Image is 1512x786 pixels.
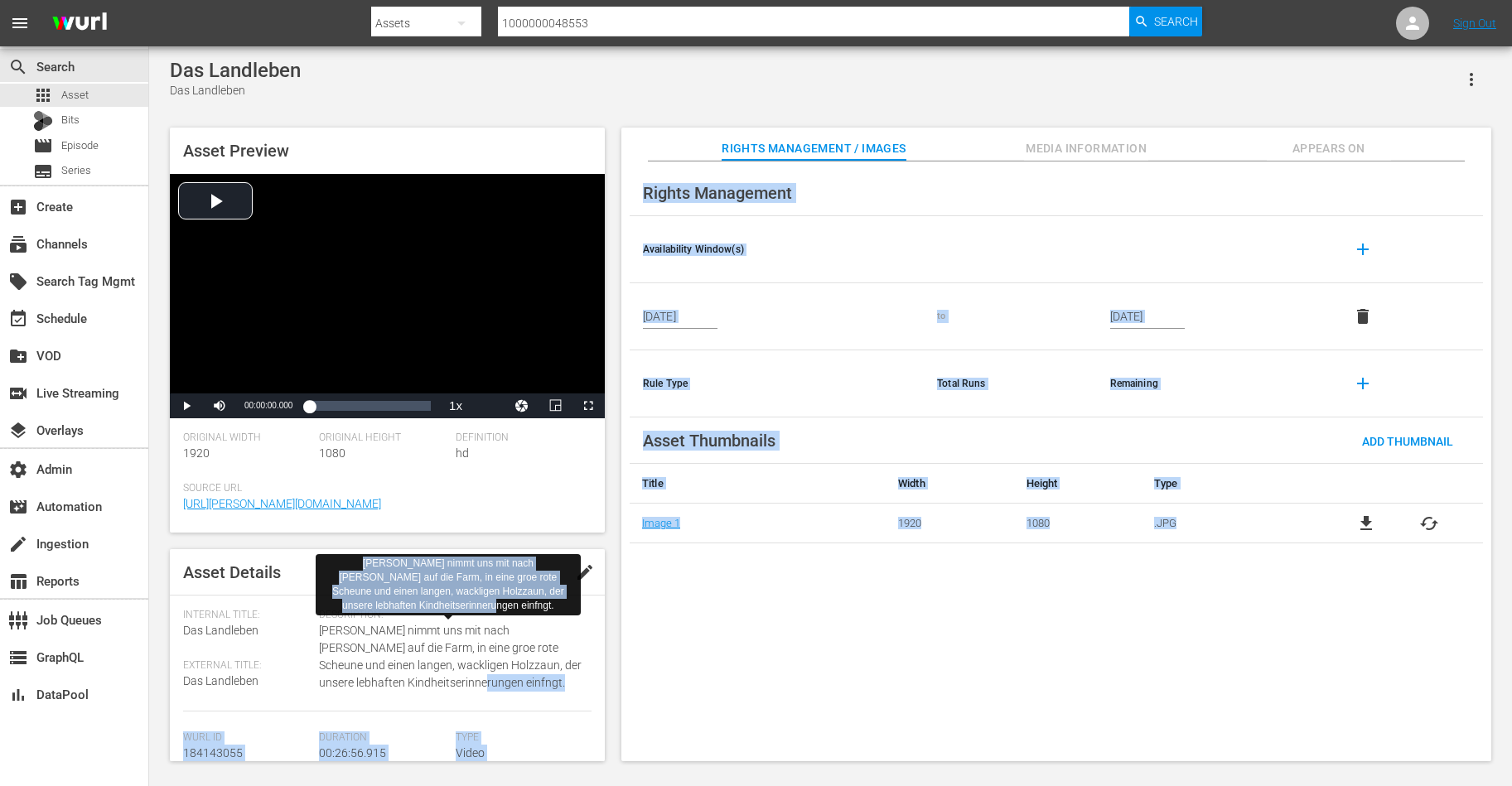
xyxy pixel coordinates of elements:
div: Video Player [170,174,605,418]
div: Das Landleben [170,82,301,99]
span: Admin [8,460,28,480]
span: add [1353,374,1373,393]
span: Das Landleben [183,674,258,687]
span: menu [10,13,30,33]
span: Das Landleben [183,624,258,637]
div: [PERSON_NAME] nimmt uns mit nach [PERSON_NAME] auf die Farm, in eine groe rote Scheune und einen ... [322,557,574,614]
th: Width [886,464,1014,504]
span: Search Tag Mgmt [8,272,28,292]
span: Episode [61,137,99,154]
span: 1920 [183,446,210,460]
span: Channels [8,234,28,254]
span: Overlays [8,421,28,441]
span: Search [1154,7,1198,36]
span: Series [61,162,91,179]
span: edit [575,562,595,582]
a: file_download [1356,514,1376,533]
span: Source Url [183,482,583,495]
img: ans4CAIJ8jUAAAAAAAAAAAAAAAAAAAAAAAAgQb4GAAAAAAAAAAAAAAAAAAAAAAAAJMjXAAAAAAAAAAAAAAAAAAAAAAAAgAT5G... [40,4,119,43]
span: Asset Thumbnails [643,431,775,451]
button: cached [1419,514,1439,533]
span: Live Streaming [8,383,28,403]
span: [PERSON_NAME] nimmt uns mit nach [PERSON_NAME] auf die Farm, in eine groe rote Scheune und einen ... [319,622,583,692]
button: Play [170,393,203,418]
span: Video [456,746,485,759]
span: Automation [8,497,28,517]
th: Total Runs [924,350,1096,417]
button: Jump To Time [505,393,539,418]
span: Schedule [8,309,28,329]
span: Rights Management [643,183,792,203]
th: Height [1014,464,1142,504]
span: Episode [33,136,53,156]
th: Rule Type [630,350,924,417]
div: Bits [33,111,53,131]
span: Add Thumbnail [1349,435,1466,448]
th: Type [1142,464,1312,504]
span: 1080 [319,446,345,460]
span: Create [8,197,28,217]
span: Duration [319,731,447,745]
span: Bits [61,112,80,128]
span: Ingestion [8,534,28,554]
div: Progress Bar [309,401,431,411]
span: Job Queues [8,610,28,630]
span: Asset [33,85,53,105]
span: Rights Management / Images [722,138,906,159]
span: add [1353,239,1373,259]
span: Asset Preview [183,141,289,161]
span: GraphQL [8,648,28,668]
button: Search [1129,7,1202,36]
span: 184143055 [183,746,243,759]
span: 00:26:56.915 [319,746,386,759]
button: add [1343,364,1383,403]
a: [URL][PERSON_NAME][DOMAIN_NAME] [183,497,381,510]
span: Original Height [319,432,447,445]
span: Asset Details [183,562,281,582]
div: to [937,310,1083,323]
span: Type [456,731,583,745]
span: hd [456,446,469,460]
button: delete [1343,297,1383,336]
span: Definition [456,432,583,445]
span: Reports [8,571,28,591]
span: Media Information [1024,138,1148,159]
span: Series [33,162,53,181]
button: add [1343,229,1383,269]
td: 1920 [886,504,1014,543]
a: Sign Out [1453,17,1496,30]
th: Availability Window(s) [630,216,924,283]
td: .JPG [1142,504,1312,543]
span: 00:00:00.000 [244,401,292,410]
td: 1080 [1014,504,1142,543]
span: VOD [8,346,28,366]
a: Image 1 [642,517,680,529]
span: External Title: [183,659,311,673]
span: Asset [61,87,89,104]
button: Mute [203,393,236,418]
th: Title [630,464,886,504]
span: Search [8,57,28,77]
span: Appears On [1267,138,1391,159]
span: DataPool [8,685,28,705]
div: Das Landleben [170,59,301,82]
span: Original Width [183,432,311,445]
button: Add Thumbnail [1349,426,1466,456]
th: Remaining [1097,350,1331,417]
span: Internal Title: [183,609,311,622]
button: Picture-in-Picture [539,393,572,418]
button: edit [565,552,605,592]
span: Wurl Id [183,731,311,745]
button: Fullscreen [572,393,605,418]
button: Playback Rate [439,393,472,418]
span: delete [1353,306,1373,326]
